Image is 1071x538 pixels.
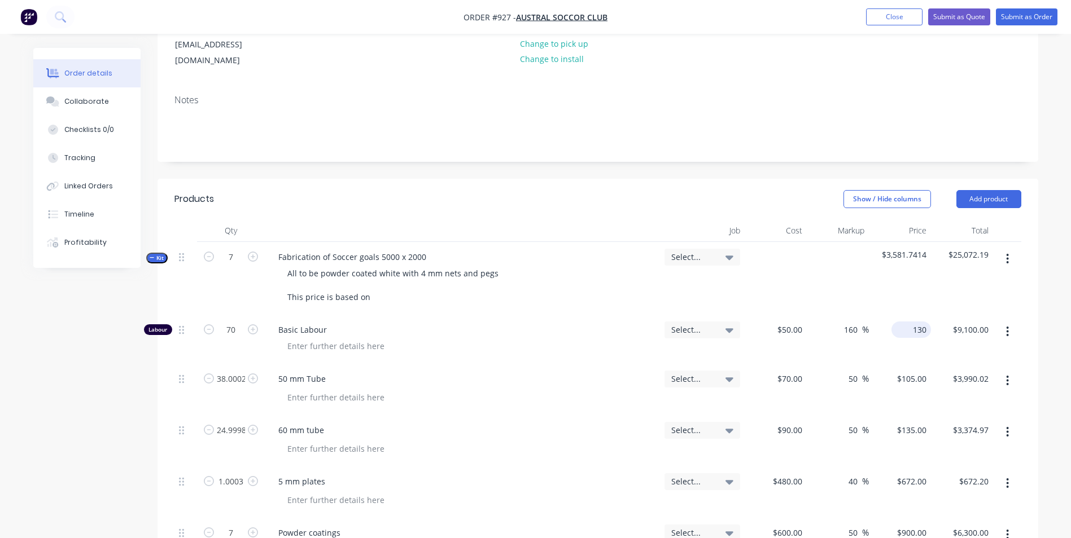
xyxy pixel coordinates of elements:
[33,87,141,116] button: Collaborate
[516,12,607,23] a: Austral Soccor Club
[146,253,168,263] button: Kit
[862,372,869,385] span: %
[269,249,435,265] div: Fabrication of Soccer goals 5000 x 2000
[514,51,589,67] button: Change to install
[175,37,269,68] div: [EMAIL_ADDRESS][DOMAIN_NAME]
[33,116,141,144] button: Checklists 0/0
[64,96,109,107] div: Collaborate
[33,59,141,87] button: Order details
[866,8,923,25] button: Close
[33,200,141,228] button: Timeline
[862,475,869,488] span: %
[869,219,931,242] div: Price
[64,237,107,248] div: Profitability
[996,8,1057,25] button: Submit as Order
[174,95,1021,105] div: Notes
[174,192,214,206] div: Products
[671,251,714,263] span: Select...
[671,373,714,385] span: Select...
[33,172,141,200] button: Linked Orders
[150,254,164,262] span: Kit
[931,219,993,242] div: Total
[514,36,594,51] button: Change to pick up
[671,424,714,436] span: Select...
[956,190,1021,208] button: Add product
[269,371,335,387] div: 50 mm Tube
[33,144,141,172] button: Tracking
[278,324,655,336] span: Basic Labour
[928,8,990,25] button: Submit as Quote
[278,265,508,305] div: All to be powder coated white with 4 mm nets and pegs This price is based on
[269,422,333,438] div: 60 mm tube
[64,125,114,135] div: Checklists 0/0
[464,12,516,23] span: Order #927 -
[33,228,141,257] button: Profitability
[862,323,869,336] span: %
[165,20,278,69] div: [PERSON_NAME][EMAIL_ADDRESS][DOMAIN_NAME]
[20,8,37,25] img: Factory
[745,219,807,242] div: Cost
[144,324,172,335] div: Labour
[197,219,265,242] div: Qty
[936,249,989,261] span: $25,072.19
[873,249,926,261] span: $3,581.7414
[64,68,112,78] div: Order details
[269,473,334,490] div: 5 mm plates
[660,219,745,242] div: Job
[843,190,931,208] button: Show / Hide columns
[671,475,714,487] span: Select...
[807,219,869,242] div: Markup
[862,424,869,436] span: %
[64,209,94,219] div: Timeline
[64,181,113,191] div: Linked Orders
[671,324,714,336] span: Select...
[64,153,95,163] div: Tracking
